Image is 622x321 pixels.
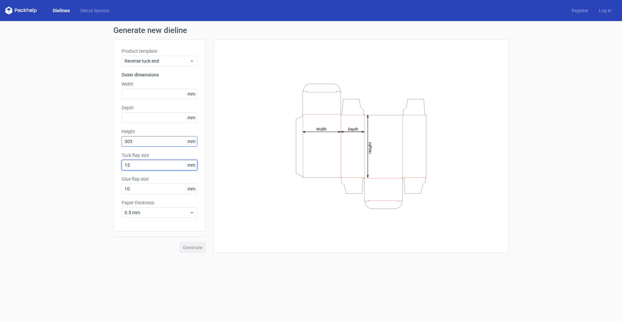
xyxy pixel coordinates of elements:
[122,176,197,182] label: Glue flap size
[185,184,197,194] span: mm
[122,72,197,78] h3: Outer dimensions
[122,152,197,159] label: Tuck flap size
[125,58,189,64] span: Reverse tuck end
[316,127,327,131] tspan: Width
[566,7,594,14] a: Register
[185,113,197,123] span: mm
[113,26,509,34] h1: Generate new dieline
[185,160,197,170] span: mm
[122,128,197,135] label: Height
[47,7,75,14] a: Dielines
[368,142,372,153] tspan: Height
[122,199,197,206] label: Paper thickness
[185,89,197,99] span: mm
[185,136,197,146] span: mm
[348,127,358,131] tspan: Depth
[125,209,189,216] span: 0.5 mm
[75,7,115,14] a: Diecut layouts
[122,81,197,87] label: Width
[594,7,617,14] a: Log in
[122,104,197,111] label: Depth
[122,48,197,54] label: Product template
